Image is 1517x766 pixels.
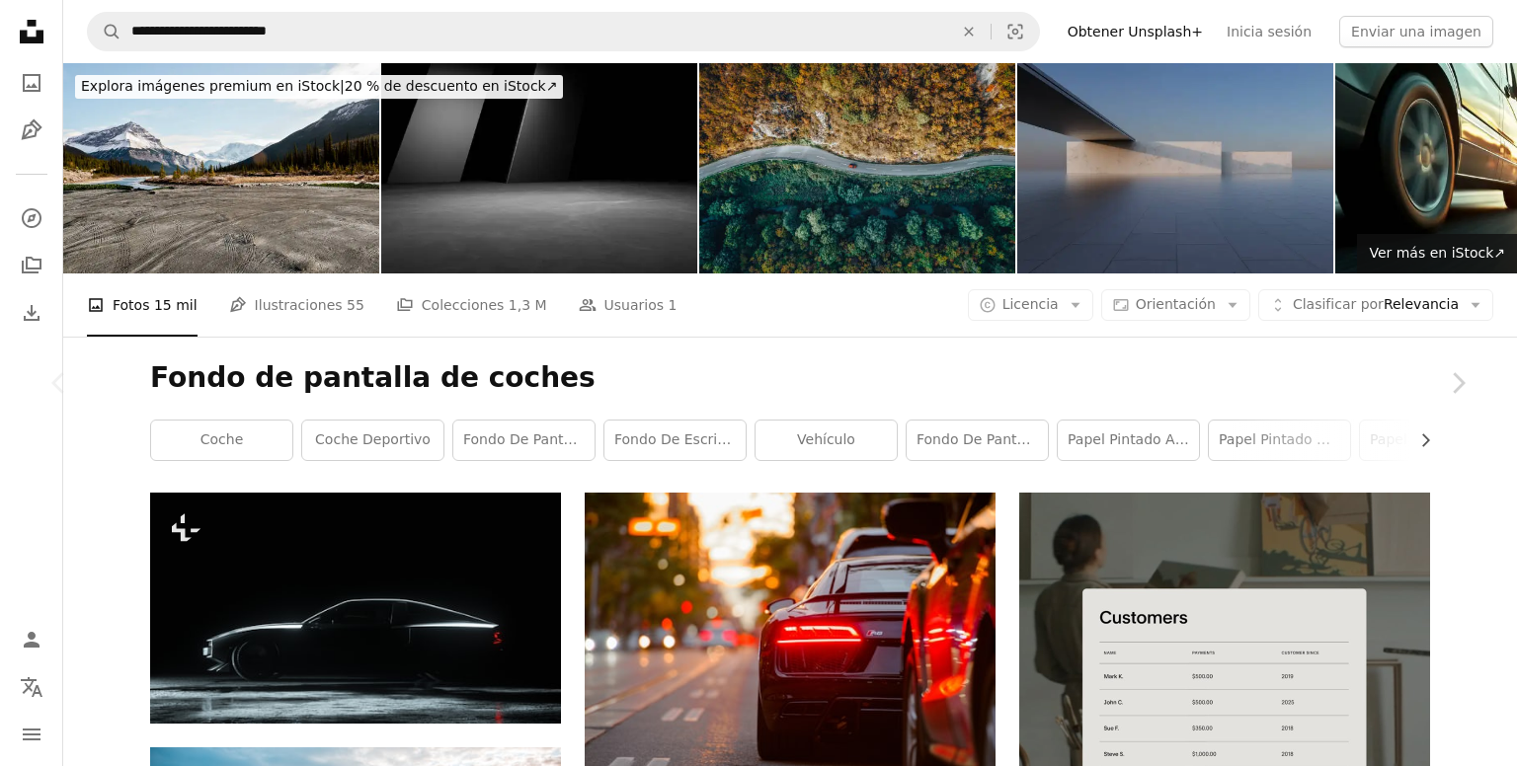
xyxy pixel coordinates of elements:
[1258,289,1493,321] button: Clasificar porRelevancia
[88,13,121,50] button: Buscar en Unsplash
[151,421,292,460] a: coche
[1017,63,1333,273] img: Render 3D de fondo de arquitectura futurista con piso de concreto vacío, presentación del automóvil.
[12,111,51,150] a: Ilustraciones
[12,715,51,754] button: Menú
[1058,421,1199,460] a: papel pintado a color
[1360,421,1501,460] a: papel pintado artístico
[12,63,51,103] a: Fotos
[1369,245,1505,261] span: Ver más en iStock ↗
[1293,296,1384,312] span: Clasificar por
[12,620,51,659] a: Iniciar sesión / Registrarse
[1056,16,1215,47] a: Obtener Unsplash+
[1215,16,1323,47] a: Inicia sesión
[1002,296,1059,312] span: Licencia
[396,273,547,337] a: Colecciones 1,3 M
[381,63,697,273] img: Representación 3D del fondo geométrico moderno negro de la habitación oscura. Escena para diseño ...
[150,360,1430,396] h1: Fondo de pantalla de coches
[1357,234,1517,273] a: Ver más en iStock↗
[150,599,561,617] a: Un coche aparcado en la oscuridad con las luces encendidas
[75,75,563,99] div: 20 % de descuento en iStock ↗
[347,294,364,316] span: 55
[604,421,746,460] a: Fondo de escritorio
[509,294,547,316] span: 1,3 M
[12,246,51,285] a: Colecciones
[992,13,1039,50] button: Búsqueda visual
[947,13,991,50] button: Borrar
[1398,288,1517,478] a: Siguiente
[81,78,345,94] span: Explora imágenes premium en iStock |
[585,621,996,639] a: Audi R8 negro aparcado al lado de la carretera
[150,493,561,724] img: Un coche aparcado en la oscuridad con las luces encendidas
[1293,295,1459,315] span: Relevancia
[12,198,51,238] a: Explorar
[1101,289,1250,321] button: Orientación
[756,421,897,460] a: vehículo
[968,289,1093,321] button: Licencia
[907,421,1048,460] a: Fondo de pantalla de la empresa
[669,294,678,316] span: 1
[63,63,575,111] a: Explora imágenes premium en iStock|20 % de descuento en iStock↗
[302,421,443,460] a: coche deportivo
[1136,296,1216,312] span: Orientación
[87,12,1040,51] form: Encuentra imágenes en todo el sitio
[1339,16,1493,47] button: Enviar una imagen
[453,421,595,460] a: fondo de pantalla
[699,63,1015,273] img: Camino por el bosque
[579,273,678,337] a: Usuarios 1
[229,273,364,337] a: Ilustraciones 55
[1209,421,1350,460] a: Papel pintado genial
[63,63,379,273] img: playa de tierra vacía con rastros contra las Montañas Rocosas Canadienses
[12,667,51,707] button: Idioma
